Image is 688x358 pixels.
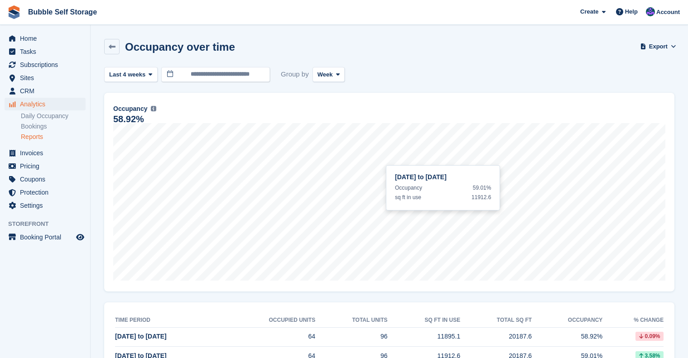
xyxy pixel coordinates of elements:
[625,7,638,16] span: Help
[5,231,86,243] a: menu
[20,231,74,243] span: Booking Portal
[642,39,675,54] button: Export
[315,313,387,328] th: Total units
[21,122,86,131] a: Bookings
[20,32,74,45] span: Home
[5,173,86,186] a: menu
[5,32,86,45] a: menu
[113,104,147,114] span: Occupancy
[21,133,86,141] a: Reports
[113,115,144,123] div: 58.92%
[20,199,74,212] span: Settings
[5,72,86,84] a: menu
[125,41,235,53] h2: Occupancy over time
[220,313,315,328] th: Occupied units
[281,67,309,82] span: Group by
[151,106,156,111] img: icon-info-grey-7440780725fd019a000dd9b08b2336e03edf1995a4989e88bcd33f0948082b44.svg
[635,332,664,341] div: 0.09%
[20,186,74,199] span: Protection
[24,5,101,19] a: Bubble Self Storage
[20,173,74,186] span: Coupons
[21,112,86,120] a: Daily Occupancy
[602,313,664,328] th: % change
[5,85,86,97] a: menu
[109,70,145,79] span: Last 4 weeks
[5,160,86,172] a: menu
[5,98,86,110] a: menu
[104,67,158,82] button: Last 4 weeks
[220,327,315,347] td: 64
[20,160,74,172] span: Pricing
[5,186,86,199] a: menu
[460,313,532,328] th: Total sq ft
[5,199,86,212] a: menu
[460,327,532,347] td: 20187.6
[313,67,345,82] button: Week
[532,327,602,347] td: 58.92%
[387,327,460,347] td: 11895.1
[20,72,74,84] span: Sites
[20,147,74,159] span: Invoices
[115,333,167,340] span: [DATE] to [DATE]
[7,5,21,19] img: stora-icon-8386f47178a22dfd0bd8f6a31ec36ba5ce8667c1dd55bd0f319d3a0aa187defe.svg
[532,313,602,328] th: Occupancy
[5,45,86,58] a: menu
[315,327,387,347] td: 96
[115,313,220,328] th: Time period
[20,58,74,71] span: Subscriptions
[5,58,86,71] a: menu
[646,7,655,16] img: Stuart Jackson
[20,45,74,58] span: Tasks
[20,98,74,110] span: Analytics
[580,7,598,16] span: Create
[75,232,86,243] a: Preview store
[387,313,460,328] th: sq ft in use
[8,220,90,229] span: Storefront
[5,147,86,159] a: menu
[656,8,680,17] span: Account
[318,70,333,79] span: Week
[20,85,74,97] span: CRM
[649,42,668,51] span: Export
